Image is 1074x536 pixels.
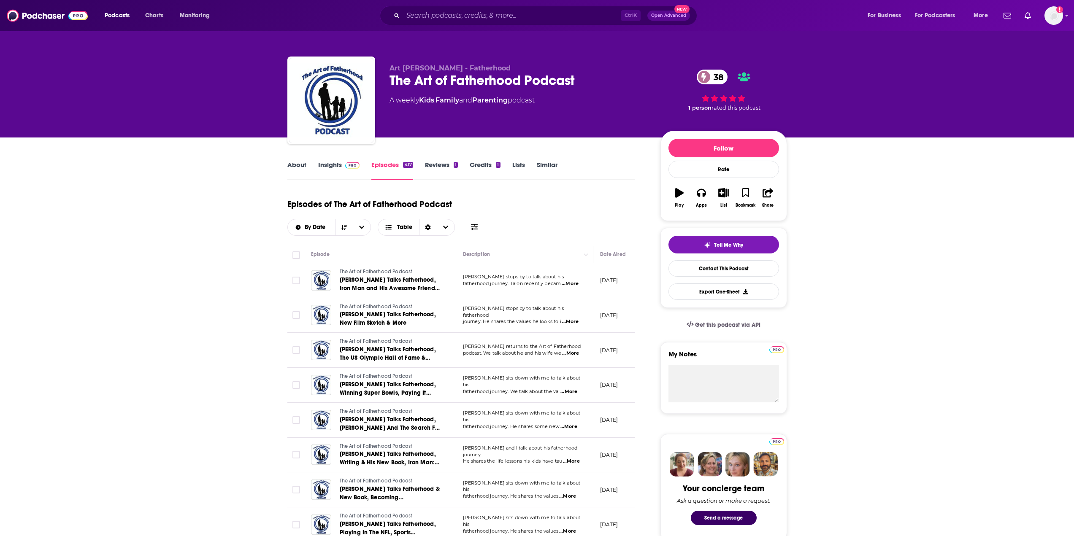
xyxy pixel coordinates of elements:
a: Show notifications dropdown [1021,8,1034,23]
p: [DATE] [600,277,618,284]
span: Open Advanced [651,13,686,18]
span: [PERSON_NAME] Talks Fatherhood, The US Olympic Hall of Fame & More [340,346,436,370]
span: [PERSON_NAME] sits down with me to talk about his [463,375,581,388]
span: 38 [705,70,728,84]
span: Get this podcast via API [695,321,760,329]
span: Monitoring [180,10,210,22]
h2: Choose View [378,219,455,236]
img: Barbara Profile [698,452,722,477]
img: Jules Profile [725,452,750,477]
a: 38 [697,70,728,84]
button: open menu [99,9,141,22]
label: My Notes [668,350,779,365]
span: Toggle select row [292,346,300,354]
a: Contact This Podcast [668,260,779,277]
button: Export One-Sheet [668,283,779,300]
span: fatherhood journey. He shares the values [463,493,559,499]
a: Family [436,96,459,104]
span: Logged in as nicole.koremenos [1044,6,1063,25]
span: [PERSON_NAME] sits down with me to talk about his [463,480,581,493]
span: rated this podcast [711,105,760,111]
span: Toggle select row [292,416,300,424]
a: [PERSON_NAME] Talks Fatherhood, Writing & His New Book, Iron Man: Something Strange! [340,450,441,467]
button: Apps [690,183,712,213]
div: Your concierge team [683,483,764,494]
span: 1 person [688,105,711,111]
a: Kids [419,96,434,104]
a: About [287,161,306,180]
a: The Art of Fatherhood Podcast [340,268,441,276]
img: Podchaser - Follow, Share and Rate Podcasts [7,8,88,24]
span: ...More [562,280,579,287]
a: The Art of Fatherhood Podcast [340,443,441,450]
p: [DATE] [600,416,618,423]
span: Table [397,224,412,230]
a: [PERSON_NAME] Talks Fatherhood, [PERSON_NAME] And The Search For Sol Dorado & More [340,415,441,432]
span: fatherhood journey. We talk about the val [463,388,560,394]
a: Similar [537,161,557,180]
span: He shares the life lessons his kids have tau [463,458,563,464]
a: Episodes417 [371,161,413,180]
span: New [674,5,690,13]
a: Credits1 [470,161,500,180]
a: Pro website [769,345,784,353]
div: List [720,203,727,208]
span: The Art of Fatherhood Podcast [340,373,412,379]
span: ...More [562,350,579,357]
a: The Art of Fatherhood Podcast [340,477,441,485]
span: and [459,96,472,104]
img: Podchaser Pro [769,346,784,353]
span: fatherhood journey. Talon recently becam [463,280,561,286]
span: [PERSON_NAME] returns to the Art of Fatherhood [463,343,581,349]
img: Sydney Profile [670,452,694,477]
a: Charts [140,9,168,22]
button: open menu [174,9,221,22]
span: [PERSON_NAME] sits down with me to talk about his [463,410,581,423]
button: open menu [968,9,998,22]
div: Episode [311,249,330,259]
img: Podchaser Pro [769,438,784,445]
button: Send a message [691,511,757,525]
span: ...More [562,318,579,325]
span: Toggle select row [292,451,300,458]
div: Description [463,249,490,259]
span: The Art of Fatherhood Podcast [340,338,412,344]
button: Column Actions [581,250,591,260]
span: journey. He shares the values he looks to i [463,318,561,324]
span: [PERSON_NAME] stops by to talk about his fatherhood [463,305,564,318]
a: [PERSON_NAME] Talks Fatherhood, Iron Man and His Awesome Friends, Acting & More [340,276,441,293]
span: ...More [559,493,576,500]
button: Bookmark [735,183,757,213]
span: The Art of Fatherhood Podcast [340,304,412,310]
a: [PERSON_NAME] Talks Fatherhood, Winning Super Bowls, Paying It Forward & More [340,380,441,397]
button: open menu [909,9,968,22]
a: InsightsPodchaser Pro [318,161,360,180]
span: The Art of Fatherhood Podcast [340,408,412,414]
span: podcast. We talk about he and his wife we [463,350,562,356]
p: [DATE] [600,451,618,458]
span: For Podcasters [915,10,955,22]
span: [PERSON_NAME] Talks Fatherhood, Iron Man and His Awesome Friends, Acting & More [340,276,440,300]
span: , [434,96,436,104]
p: [DATE] [600,521,618,528]
div: Rate [668,161,779,178]
span: The Art of Fatherhood Podcast [340,269,412,275]
div: A weekly podcast [390,95,535,105]
button: open menu [353,219,371,235]
span: fatherhood journey. He shares the values [463,528,559,534]
h2: Choose List sort [287,219,371,236]
img: The Art of Fatherhood Podcast [289,58,373,143]
p: [DATE] [600,347,618,354]
p: [DATE] [600,486,618,493]
div: Date Aired [600,249,626,259]
p: [DATE] [600,312,618,319]
div: Bookmark [736,203,755,208]
span: Toggle select row [292,486,300,493]
button: Play [668,183,690,213]
a: [PERSON_NAME] Talks Fatherhood, New Film Sketch & More [340,310,441,327]
div: 38 1 personrated this podcast [660,64,787,116]
p: [DATE] [600,381,618,388]
div: Share [762,203,774,208]
span: Ctrl K [621,10,641,21]
img: Podchaser Pro [345,162,360,169]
